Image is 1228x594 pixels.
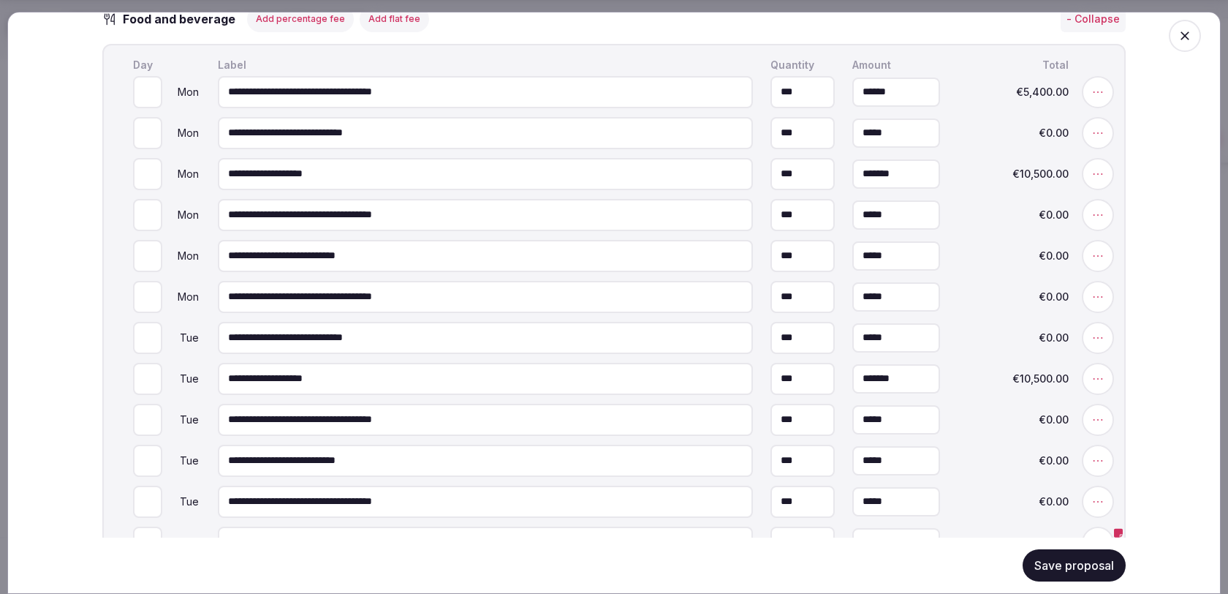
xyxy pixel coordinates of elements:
[165,415,200,425] div: Tue
[958,374,1069,384] span: €10,500.00
[165,374,200,384] div: Tue
[1023,549,1126,582] button: Save proposal
[958,210,1069,220] span: €0.00
[165,251,200,261] div: Mon
[955,57,1072,73] div: Total
[849,57,943,73] div: Amount
[958,415,1069,425] span: €0.00
[958,333,1069,343] span: €0.00
[130,57,203,73] div: Day
[165,87,200,97] div: Mon
[165,292,200,302] div: Mon
[958,87,1069,97] span: €5,400.00
[958,169,1069,179] span: €10,500.00
[165,128,200,138] div: Mon
[165,333,200,343] div: Tue
[165,497,200,507] div: Tue
[958,497,1069,507] span: €0.00
[958,292,1069,302] span: €0.00
[958,456,1069,466] span: €0.00
[165,169,200,179] div: Mon
[958,128,1069,138] span: €0.00
[165,456,200,466] div: Tue
[215,57,756,73] div: Label
[165,210,200,220] div: Mon
[958,251,1069,261] span: €0.00
[767,57,838,73] div: Quantity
